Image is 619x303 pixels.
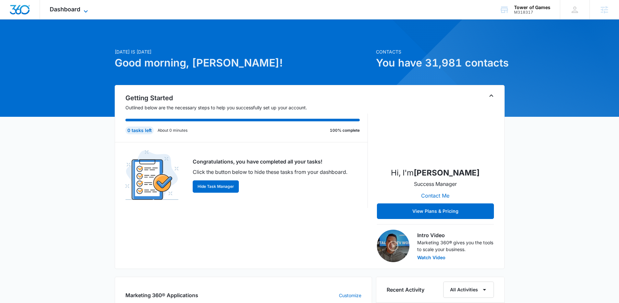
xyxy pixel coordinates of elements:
[487,92,495,100] button: Toggle Collapse
[514,5,550,10] div: account name
[417,231,494,239] h3: Intro Video
[417,255,445,260] button: Watch Video
[50,6,80,13] span: Dashboard
[403,97,468,162] img: Thomas Baron
[391,167,480,179] p: Hi, I'm
[414,168,480,177] strong: [PERSON_NAME]
[125,291,198,299] h2: Marketing 360® Applications
[443,282,494,298] button: All Activities
[125,104,368,111] p: Outlined below are the necessary steps to help you successfully set up your account.
[193,158,347,165] p: Congratulations, you have completed all your tasks!
[514,10,550,15] div: account id
[387,286,424,294] h6: Recent Activity
[158,127,187,133] p: About 0 minutes
[414,180,457,188] p: Success Manager
[193,180,239,193] button: Hide Task Manager
[125,127,154,134] div: 0 tasks left
[330,127,360,133] p: 100% complete
[376,48,505,55] p: Contacts
[377,230,409,262] img: Intro Video
[377,203,494,219] button: View Plans & Pricing
[376,55,505,71] h1: You have 31,981 contacts
[193,168,347,176] p: Click the button below to hide these tasks from your dashboard.
[115,55,372,71] h1: Good morning, [PERSON_NAME]!
[417,239,494,253] p: Marketing 360® gives you the tools to scale your business.
[125,93,368,103] h2: Getting Started
[339,292,361,299] a: Customize
[115,48,372,55] p: [DATE] is [DATE]
[415,188,456,203] button: Contact Me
